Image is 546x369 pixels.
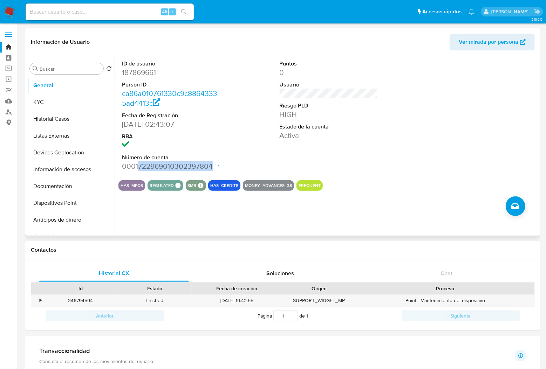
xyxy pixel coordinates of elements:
button: Información de accesos [27,161,115,178]
div: finished [118,295,192,306]
button: search-icon [177,7,191,17]
button: Listas Externas [27,127,115,144]
div: Estado [123,285,187,292]
span: s [171,8,173,15]
div: Point - Mantenimiento del dispositivo [356,295,534,306]
dd: Activa [280,131,378,140]
button: Historial Casos [27,111,115,127]
button: Anterior [46,310,164,321]
button: Ver mirada por persona [450,34,535,50]
h1: Contactos [31,246,535,253]
dd: 187869661 [122,68,220,77]
div: Origen [287,285,352,292]
h1: Información de Usuario [31,39,90,46]
span: Ver mirada por persona [459,34,518,50]
dd: 0001722969010302397804 [122,161,220,171]
div: Id [48,285,113,292]
dt: Usuario [280,81,378,89]
div: 346794594 [43,295,118,306]
span: Página de [258,310,308,321]
button: Siguiente [402,310,520,321]
span: Soluciones [266,269,294,277]
dt: ID de usuario [122,60,220,68]
div: SUPPORT_WIDGET_MP [282,295,356,306]
dt: Puntos [280,60,378,68]
dt: Fecha de Registración [122,112,220,119]
dt: Número de cuenta [122,154,220,161]
button: Devices Geolocation [27,144,115,161]
button: Buscar [33,66,38,71]
button: Anticipos de dinero [27,211,115,228]
dt: RBA [122,133,220,140]
dt: Estado de la cuenta [280,123,378,131]
span: 1 [306,312,308,319]
button: Dispositivos Point [27,195,115,211]
input: Buscar usuario o caso... [26,7,194,16]
button: Documentación [27,178,115,195]
div: [DATE] 19:42:55 [192,295,282,306]
a: Notificaciones [469,9,475,15]
span: Accesos rápidos [422,8,462,15]
span: Chat [441,269,452,277]
a: ca86a010761330c9c88643335ad4413c [122,88,217,108]
button: KYC [27,94,115,111]
span: Alt [162,8,168,15]
button: General [27,77,115,94]
div: Fecha de creación [197,285,277,292]
dd: [DATE] 02:43:07 [122,119,220,129]
dt: Person ID [122,81,220,89]
dd: 0 [280,68,378,77]
button: Volver al orden por defecto [106,66,112,74]
span: Historial CX [99,269,129,277]
input: Buscar [40,66,101,72]
button: Aprobadores [27,228,115,245]
p: yael.arizperojo@mercadolibre.com.mx [491,8,531,15]
a: Salir [533,8,541,15]
div: Proceso [361,285,530,292]
dd: HIGH [280,110,378,119]
div: • [40,297,41,304]
dt: Riesgo PLD [280,102,378,110]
